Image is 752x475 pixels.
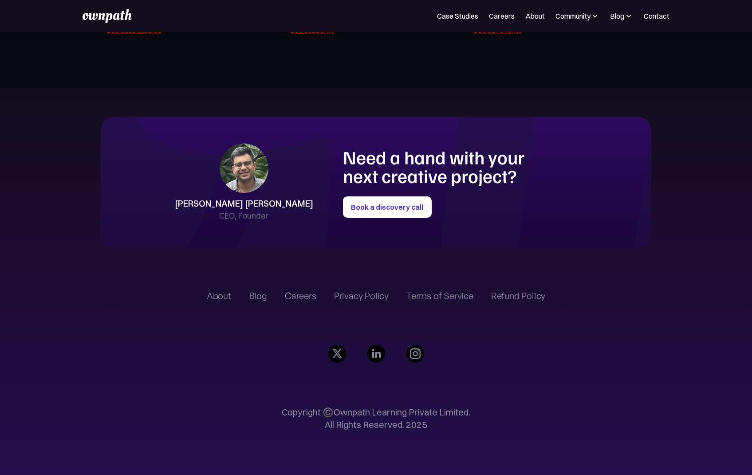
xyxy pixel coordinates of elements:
a: Book a discovery call [343,196,432,218]
a: Terms of Service [406,291,473,301]
a: About [525,11,545,21]
div: Community [555,11,599,21]
a: Case Studies [437,11,478,21]
div: Blog [610,11,624,21]
div: CEO, Founder [219,210,268,222]
div: [PERSON_NAME] [PERSON_NAME] [175,197,313,210]
a: Refund Policy [491,291,545,301]
h1: Need a hand with your next creative project? [343,148,556,186]
a: About [207,291,232,301]
div: Blog [610,11,633,21]
a: Contact [644,11,669,21]
div: Community [555,11,591,21]
a: Careers [285,291,316,301]
a: Careers [489,11,515,21]
a: Privacy Policy [334,291,389,301]
a: Blog [249,291,267,301]
p: Copyright ©️Ownpath Learning Private Limited. All Rights Reserved. 2025 [282,406,470,431]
